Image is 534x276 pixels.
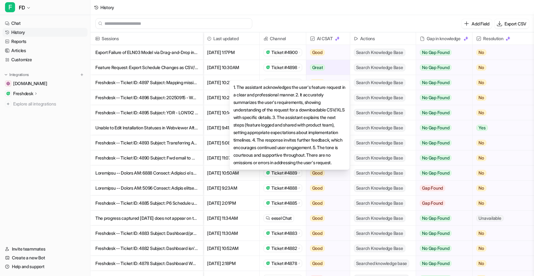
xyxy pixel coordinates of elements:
span: No [476,140,486,146]
p: Freshdesk -- Ticket ID: 4878 Subject: Dashboard WBS filter not working properly Contact Name: [PE... [95,256,198,271]
button: Good [306,256,346,271]
span: [DOMAIN_NAME] [13,80,47,87]
button: Good [306,45,346,60]
span: Good [310,79,325,86]
img: Freshdesk [6,92,10,95]
span: Gap Found [420,185,445,191]
span: Good [310,245,325,252]
img: freshdesk [266,231,270,235]
span: No [476,79,486,86]
span: No [476,230,486,236]
span: Good [310,230,325,236]
a: Ticket #4900 [266,49,300,56]
p: The progress captured [DATE] does not appear on the dashboard and the stats, even though on the M... [95,211,198,226]
p: Export CSV [505,20,526,27]
div: History [100,4,114,11]
span: Search Knowledge Base [354,49,405,56]
span: Good [310,170,325,176]
a: Ticket #4897 [266,79,300,86]
p: Unable to Edit Installation Statuses in Webviewer After Model Migration [95,120,198,135]
span: Channel [262,32,303,45]
span: No [476,170,486,176]
span: AI CSAT [309,32,347,45]
span: Search Knowledge Base [354,124,405,132]
div: Gap in knowledge [419,32,470,45]
button: No [473,135,530,150]
a: Create a new Bot [3,253,88,262]
span: [DATE] 10:25AM [206,90,257,105]
h2: Actions [360,32,375,45]
button: No Gap Found [416,60,467,75]
span: Search Knowledge Base [354,199,405,207]
img: eeselChat [266,216,270,220]
button: Good [306,165,346,181]
a: Chat [3,19,88,28]
p: Loremipsu -- Dolors AM: 6888 Consect: Adipisci el seddoeius - TEM - INC2U9 Laboree Dolo: Magna AL... [95,165,198,181]
span: Search Knowledge Base [354,245,405,252]
button: Good [306,241,346,256]
span: Search Knowledge Base [354,184,405,192]
button: No Gap Found [416,256,467,271]
p: Loremipsu -- Dolors AM: 5096 Consect: Adipis elitsed doe T&I utl etd magn - AL-EN90-A2-MI-7067-VE... [95,181,198,196]
span: Search Knowledge Base [354,169,405,177]
a: Explore all integrations [3,100,88,108]
span: [DATE] 5:08PM [206,135,257,150]
span: Resolution [475,32,532,45]
img: expand menu [4,73,8,77]
span: No Gap Found [420,110,451,116]
span: Good [310,200,325,206]
span: Search Knowledge Base [354,94,405,101]
button: No [473,196,530,211]
span: [DATE] 2:18PM [206,256,257,271]
button: Good [306,211,346,226]
button: No Gap Found [416,90,467,105]
a: Ticket #4888 [266,185,300,191]
span: [DATE] 11:30AM [206,226,257,241]
span: No Gap Found [420,79,451,86]
button: No [473,150,530,165]
p: Integrations [9,72,29,77]
button: No Gap Found [416,105,467,120]
span: No Gap Found [420,260,451,267]
span: Search Knowledge Base [354,139,405,147]
span: Search Knowledge Base [354,230,405,237]
button: No [473,60,530,75]
p: Freshdesk -- Ticket ID: 4893 Subject: Transferring ATOM to new job site Contact Name: [PERSON_NAM... [95,135,198,150]
button: No [473,105,530,120]
p: Freshdesk -- Ticket ID: 4890 Subject: Fwd email to my Email addess Contact Name: [PERSON_NAME] Co... [95,150,198,165]
a: Reports [3,37,88,46]
span: F [5,2,15,12]
span: No Gap Found [420,230,451,236]
span: Ticket #4885 [271,200,297,206]
span: [DATE] 2:01PM [206,196,257,211]
a: Invite teammates [3,245,88,253]
p: Freshdesk [13,90,33,97]
p: Add Field [472,20,489,27]
button: No [473,75,530,90]
span: Searched knowledge base [354,260,409,267]
button: Good [306,226,346,241]
p: Feature Request: Export Schedule Changes as CSV/XLS in Web Viewer [95,60,198,75]
span: Ticket #4883 [271,230,297,236]
span: [DATE] 10:27AM [206,75,257,90]
img: support.xyzreality.com [6,82,10,85]
button: No Gap Found [416,150,467,165]
img: explore all integrations [5,101,11,107]
span: Ticket #4900 [271,49,298,56]
span: [DATE] 1:17PM [206,45,257,60]
span: Good [310,185,325,191]
span: eesel Chat [271,215,292,221]
p: Freshdesk -- Ticket ID: 4883 Subject: Dashboard/progress not updated Contact Name: [PERSON_NAME] ... [95,226,198,241]
span: Last updated [206,32,257,45]
button: Export CSV [494,19,529,28]
span: No [476,64,486,71]
span: Explore all integrations [13,99,85,109]
button: No [473,256,530,271]
span: No Gap Found [420,170,451,176]
span: Ticket #4889 [271,170,297,176]
a: Ticket #4882 [266,245,300,252]
span: No Gap Found [420,64,451,71]
img: freshdesk [266,246,270,250]
span: No [476,260,486,267]
span: No Gap Found [420,95,451,101]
